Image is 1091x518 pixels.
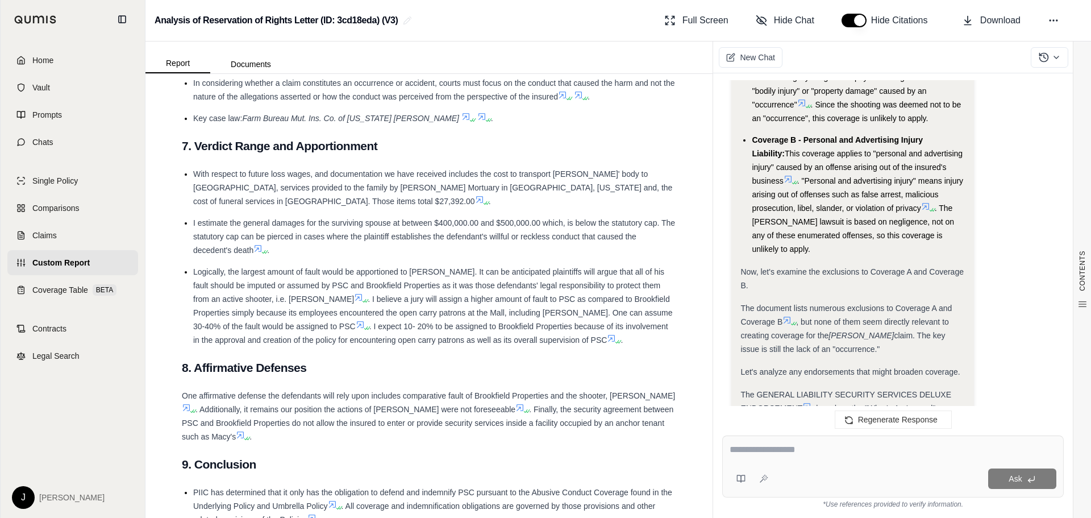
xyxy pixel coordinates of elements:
span: Download [980,14,1021,27]
span: . Additionally, it remains our position the actions of [PERSON_NAME] were not foreseeable [195,405,515,414]
span: New Chat [740,52,774,63]
span: Hide Citations [871,14,935,27]
span: . I believe a jury will assign a higher amount of fault to PSC as compared to Brookfield Properti... [193,295,673,331]
a: Legal Search [7,343,138,368]
span: PIIC has determined that it only has the obligation to defend and indemnify PSC pursuant to the A... [193,488,672,511]
a: Custom Report [7,250,138,275]
span: . The [PERSON_NAME] lawsuit is based on negligence, not on any of these enumerated offenses, so t... [752,204,954,254]
span: Claims [32,230,57,241]
h2: Analysis of Reservation of Rights Letter (ID: 3cd18eda) (V3) [155,10,398,31]
span: CONTENTS [1078,251,1087,291]
span: Custom Report [32,257,90,268]
button: New Chat [719,47,782,68]
img: Qumis Logo [14,15,57,24]
span: This coverage applies to "personal and advertising injury" caused by an offense arising out of th... [752,149,963,185]
div: J [12,486,35,509]
span: . Since the shooting was deemed not to be an "occurrence", this coverage is unlikely to apply. [752,100,961,123]
span: Chats [32,136,53,148]
span: . [489,197,491,206]
em: [PERSON_NAME] [828,331,894,340]
span: Home [32,55,53,66]
span: The GENERAL LIABILITY SECURITY SERVICES DELUXE ENDORSEMENT [740,390,951,413]
span: . Finally, the security agreement between PSC and Brookfield Properties do not allow the insured ... [182,405,673,441]
span: . I expect 10- 20% to be assigned to Brookfield Properties because of its involvement in the appr... [193,322,668,345]
h2: 9. Conclusion [182,453,676,476]
a: Coverage TableBETA [7,277,138,302]
button: Ask [988,469,1056,489]
a: Claims [7,223,138,248]
span: Legal Search [32,350,80,362]
button: Collapse sidebar [113,10,131,28]
span: Regenerate Response [858,415,938,424]
button: Report [145,54,210,73]
div: *Use references provided to verify information. [722,498,1064,509]
span: , but none of them seem directly relevant to creating coverage for the [740,317,948,340]
span: Vault [32,82,50,93]
span: claim. The key issue is still the lack of an "occurrence." [740,331,945,354]
span: . [267,246,269,255]
span: Hide Chat [774,14,814,27]
h2: 7. Verdict Range and Apportionment [182,134,676,158]
span: Comparisons [32,202,79,214]
span: One affirmative defense the defendants will rely upon includes comparative fault of Brookfield Pr... [182,391,675,400]
span: BETA [93,284,116,296]
span: Ask [1009,474,1022,483]
button: Download [957,9,1025,32]
a: Comparisons [7,196,138,221]
span: . [249,432,252,441]
button: Documents [210,55,292,73]
span: Let's analyze any endorsements that might broaden coverage. [740,367,960,376]
span: The document lists numerous exclusions to Coverage A and Coverage B [740,304,952,326]
a: Single Policy [7,168,138,193]
span: . [621,335,623,345]
span: Full Screen [682,14,728,27]
span: Coverage B - Personal and Advertising Injury Liability: [752,135,923,158]
span: This coverage applies to sums the insured becomes legally obligated to pay as damages because of ... [752,59,954,109]
span: [PERSON_NAME] [39,492,105,503]
span: In considering whether a claim constitutes an occurrence or accident, courts must focus on the co... [193,78,674,101]
span: I estimate the general damages for the surviving spouse at between $400,000.00 and $500,000.00 wh... [193,218,675,255]
button: Full Screen [660,9,733,32]
a: Home [7,48,138,73]
button: Hide Chat [751,9,819,32]
a: Contracts [7,316,138,341]
span: Single Policy [32,175,78,187]
span: . [588,92,590,101]
span: . [491,114,493,123]
span: Contracts [32,323,66,334]
span: Logically, the largest amount of fault would be apportioned to [PERSON_NAME]. It can be anticipat... [193,267,664,304]
a: Prompts [7,102,138,127]
button: Regenerate Response [835,411,952,429]
span: broadens the "Who Is An Insured" section, but it doesn't alter the basic coverage requirements or... [740,404,960,440]
span: Key case law: [193,114,242,123]
h2: 8. Affirmative Defenses [182,356,676,380]
span: Prompts [32,109,62,121]
a: Chats [7,130,138,155]
span: Coverage Table [32,284,88,296]
span: . "Personal and advertising injury" means injury arising out of offenses such as false arrest, ma... [752,176,963,213]
span: Now, let's examine the exclusions to Coverage A and Coverage B. [740,267,964,290]
span: With respect to future loss wages, and documentation we have received includes the cost to transp... [193,169,672,206]
a: Vault [7,75,138,100]
span: Farm Bureau Mut. Ins. Co. of [US_STATE] [PERSON_NAME] [242,114,459,123]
